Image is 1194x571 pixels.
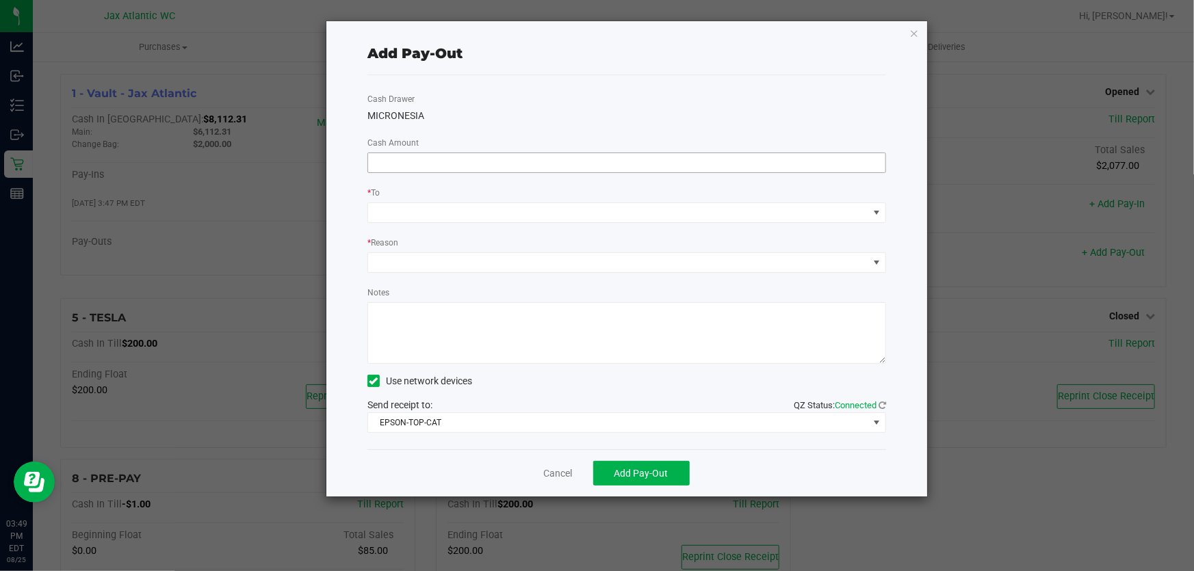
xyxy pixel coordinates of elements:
span: Connected [835,400,877,410]
span: QZ Status: [794,400,886,410]
a: Cancel [544,466,573,481]
label: To [367,187,380,199]
label: Reason [367,237,398,249]
span: Cash Amount [367,138,419,148]
label: Notes [367,287,389,299]
label: Cash Drawer [367,93,415,105]
div: Add Pay-Out [367,43,463,64]
label: Use network devices [367,374,472,388]
span: EPSON-TOP-CAT [368,413,868,432]
div: MICRONESIA [367,109,886,123]
span: Add Pay-Out [614,468,669,479]
span: Send receipt to: [367,399,432,410]
button: Add Pay-Out [593,461,690,486]
iframe: Resource center [14,462,55,503]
